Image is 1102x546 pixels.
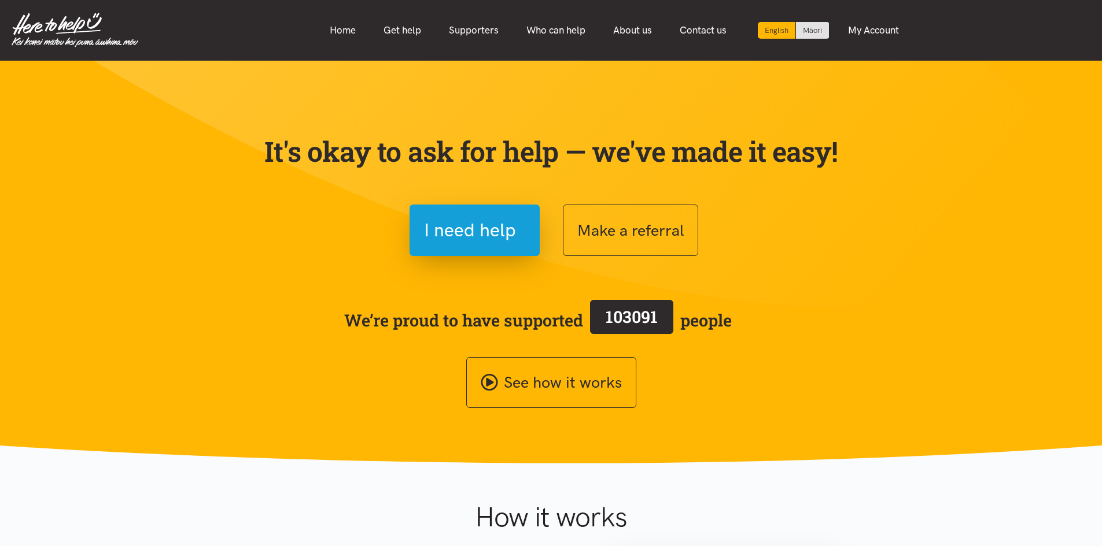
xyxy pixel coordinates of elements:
[466,357,636,408] a: See how it works
[316,18,370,43] a: Home
[370,18,435,43] a: Get help
[410,205,540,256] button: I need help
[758,22,830,39] div: Language toggle
[834,18,913,43] a: My Account
[599,18,666,43] a: About us
[606,306,658,328] span: 103091
[262,135,841,168] p: It's okay to ask for help — we've made it easy!
[666,18,740,43] a: Contact us
[563,205,698,256] button: Make a referral
[796,22,829,39] a: Switch to Te Reo Māori
[583,298,680,343] a: 103091
[758,22,796,39] div: Current language
[424,216,516,245] span: I need help
[12,13,138,47] img: Home
[362,500,740,534] h1: How it works
[513,18,599,43] a: Who can help
[435,18,513,43] a: Supporters
[344,298,732,343] span: We’re proud to have supported people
